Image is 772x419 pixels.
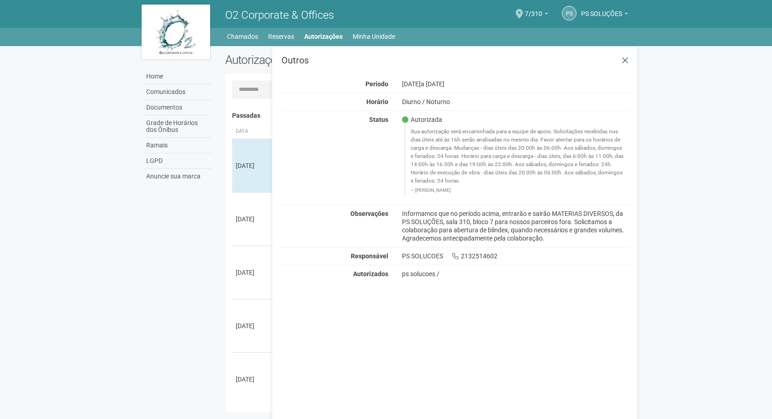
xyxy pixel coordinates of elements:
a: Autorizações [304,30,343,43]
div: [DATE] [395,80,637,88]
h2: Autorizações [225,53,421,67]
span: O2 Corporate & Offices [225,9,334,21]
a: LGPD [144,153,212,169]
span: a [DATE] [421,80,444,88]
div: [DATE] [236,268,270,277]
a: Reservas [268,30,294,43]
a: Anuncie sua marca [144,169,212,184]
a: Minha Unidade [353,30,395,43]
a: Ramais [144,138,212,153]
a: Home [144,69,212,84]
a: 7/310 [525,11,548,19]
a: Comunicados [144,84,212,100]
span: PS SOLUÇÕES [581,1,622,17]
blockquote: Sua autorização será encaminhada para a equipe de apoio. Solicitações recebidas nos dias úteis at... [404,126,630,195]
strong: Responsável [351,252,388,260]
strong: Autorizados [353,270,388,278]
strong: Horário [366,98,388,105]
th: Data [232,124,273,139]
a: PS [562,6,576,21]
div: PS SOLUCOES 2132514602 [395,252,637,260]
div: ps solucoes / [402,270,630,278]
img: logo.jpg [142,5,210,59]
div: [DATE] [236,215,270,224]
div: [DATE] [236,161,270,170]
span: Autorizada [402,115,442,124]
a: PS SOLUÇÕES [581,11,628,19]
footer: [PERSON_NAME] [411,187,625,194]
strong: Observações [350,210,388,217]
a: Grade de Horários dos Ônibus [144,115,212,138]
div: [DATE] [236,321,270,330]
h4: Passadas [232,112,624,119]
a: Documentos [144,100,212,115]
a: Chamados [227,30,258,43]
span: 7/310 [525,1,542,17]
div: [DATE] [236,375,270,384]
h3: Outros [281,56,630,65]
strong: Status [369,116,388,123]
strong: Período [365,80,388,88]
div: Diurno / Noturno [395,98,637,106]
div: Informamos que no período acima, entrarão e sairão MATERIAS DIVERSOS, da PS SOLUÇÕES, sala 310, b... [395,209,637,242]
